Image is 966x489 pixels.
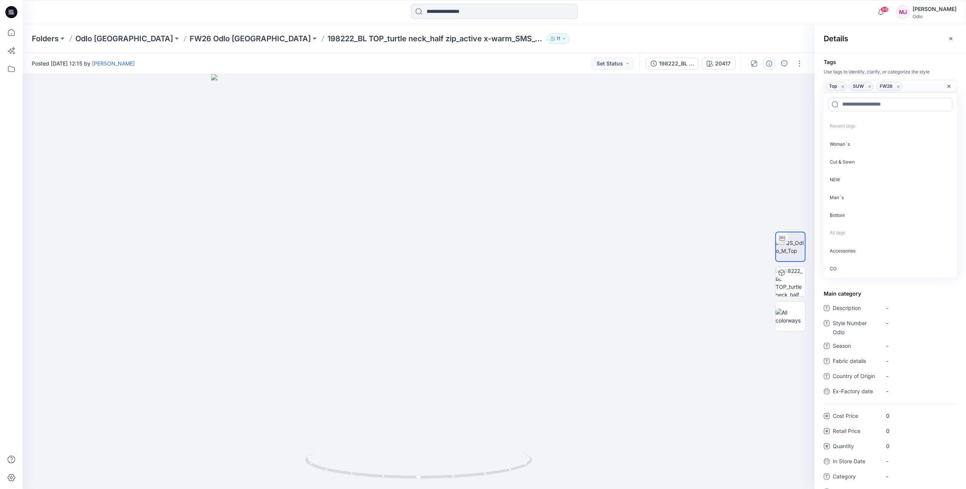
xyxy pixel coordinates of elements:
svg: Remove tag [840,83,846,90]
svg: Remove tag [866,83,873,90]
div: Remove tag [838,81,848,91]
span: - [886,457,952,465]
p: 198222_BL TOP_turtle neck_half zip_active x-warm_SMS_3D [327,33,544,44]
img: All colorways [776,308,805,324]
span: - [886,319,952,327]
span: Retail Price [833,427,878,437]
a: Odlo [GEOGRAPHIC_DATA] [75,33,173,44]
span: Ex-Factory date [833,387,878,397]
span: - [886,372,952,380]
p: Bottom [824,206,957,224]
p: NEW [824,171,957,188]
span: Posted [DATE] 12:15 by [32,59,135,67]
span: 0 [886,427,952,435]
div: Remove tag [865,81,874,91]
div: Remove all tags [946,83,952,89]
span: - [886,472,952,480]
span: Fabric details [833,357,878,367]
button: 198222_BL TOP_turtle neck_half zip_active x-warm_SMS_3D [646,58,699,70]
p: Cut & Sewn [824,153,957,171]
h4: Tags [815,59,966,65]
span: FW26 [880,82,899,91]
span: 98 [880,6,889,12]
span: SUW [853,82,870,91]
button: 11 [547,33,570,44]
a: Folders [32,33,59,44]
div: 198222_BL TOP_turtle neck_half zip_active x-warm_SMS_3D [659,59,694,68]
p: Man`s [824,188,957,206]
span: - [886,357,952,365]
span: Style Number Odlo [833,319,878,337]
img: 198222_BL TOP_turtle neck_half zip_active x-warm_SMS_3D 20417 [776,267,805,296]
span: Top [829,82,843,91]
p: Accessories [824,242,957,260]
span: Main category [824,290,861,297]
span: - [886,304,952,312]
span: In Store Date [833,457,878,467]
span: Category [833,472,878,483]
button: Details [763,58,775,70]
h2: Details [824,34,848,43]
button: 20417 [702,58,735,70]
span: Description [833,304,878,314]
span: - [886,342,952,350]
p: CO [824,260,957,277]
p: Woman`s [824,135,957,153]
span: Season [833,341,878,352]
a: [PERSON_NAME] [92,60,135,67]
span: Cost Price [833,411,878,422]
a: FW26 Odlo [GEOGRAPHIC_DATA] [190,33,311,44]
span: Country of Origin [833,372,878,382]
span: - [886,387,952,395]
span: Quantity [833,442,878,452]
img: VQS_Odlo_M_Top [776,239,805,255]
div: Odlo [913,14,957,19]
div: MJ [896,5,910,19]
p: 11 [556,34,560,43]
p: Use tags to identify, clarify, or categorize the style [815,69,966,75]
svg: Remove tag [895,83,902,90]
p: All tags [824,224,845,242]
div: [PERSON_NAME] [913,5,957,14]
p: Recent tags [824,117,855,135]
div: Remove tag [894,81,903,91]
span: 0 [886,412,952,420]
div: 20417 [715,59,731,68]
span: 0 [886,442,952,450]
